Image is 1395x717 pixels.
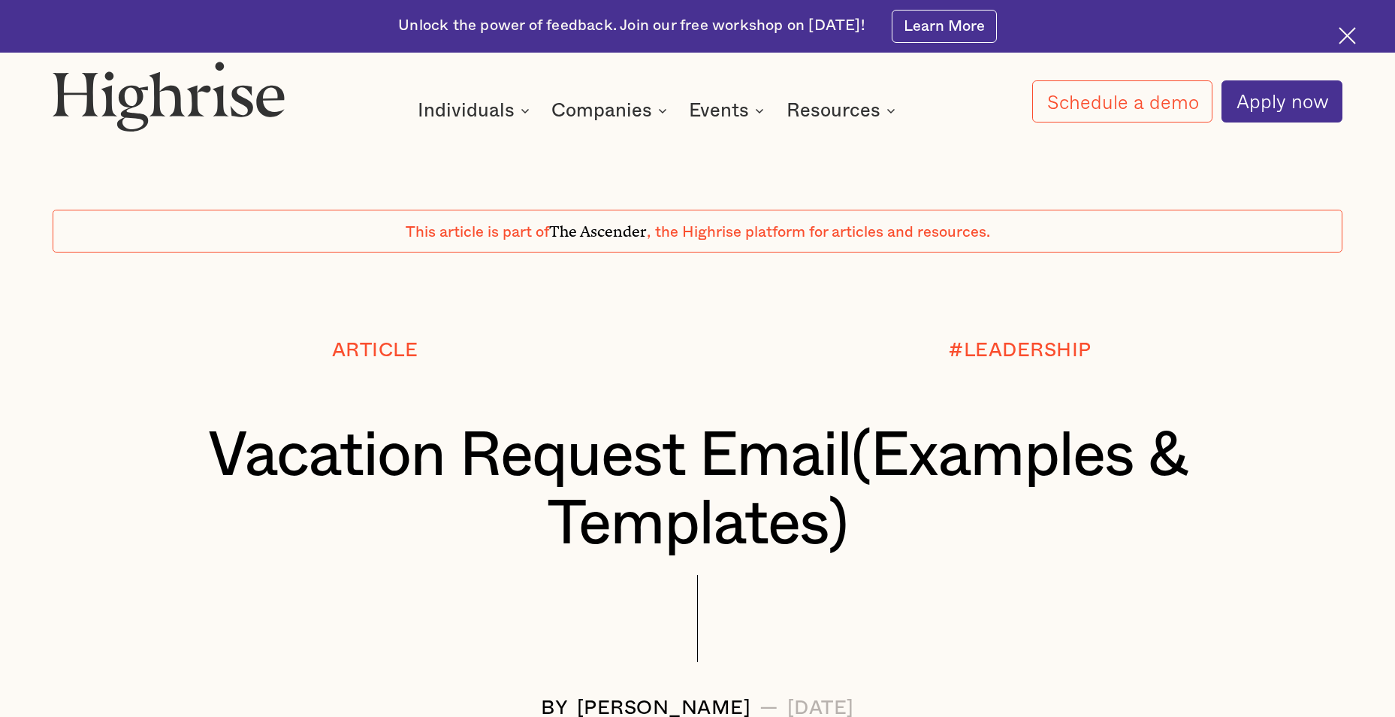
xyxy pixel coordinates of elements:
[892,10,997,43] a: Learn More
[1339,27,1356,44] img: Cross icon
[1221,80,1343,123] a: Apply now
[418,101,515,120] div: Individuals
[106,422,1289,559] h1: Vacation Request Email(Examples & Templates)
[551,101,652,120] div: Companies
[398,16,865,37] div: Unlock the power of feedback. Join our free workshop on [DATE]!
[689,101,749,120] div: Events
[787,101,880,120] div: Resources
[332,340,418,362] div: Article
[1032,80,1213,123] a: Schedule a demo
[647,225,990,240] span: , the Highrise platform for articles and resources.
[949,340,1092,362] div: #LEADERSHIP
[549,219,647,237] span: The Ascender
[53,61,285,132] img: Highrise logo
[406,225,549,240] span: This article is part of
